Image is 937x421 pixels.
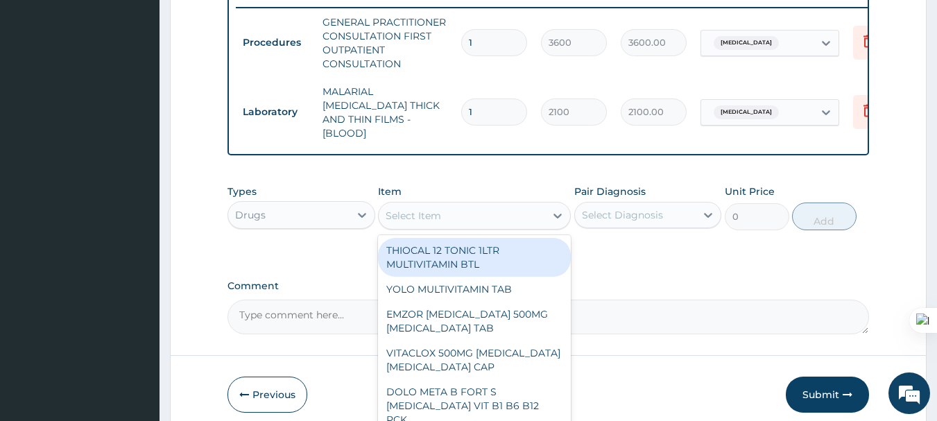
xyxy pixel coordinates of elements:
button: Previous [227,377,307,413]
span: [MEDICAL_DATA] [714,105,779,119]
td: MALARIAL [MEDICAL_DATA] THICK AND THIN FILMS - [BLOOD] [316,78,454,147]
label: Item [378,184,402,198]
label: Types [227,186,257,198]
div: YOLO MULTIVITAMIN TAB [378,277,571,302]
div: Chat with us now [72,78,233,96]
span: [MEDICAL_DATA] [714,36,779,50]
label: Pair Diagnosis [574,184,646,198]
div: Drugs [235,208,266,222]
td: Procedures [236,30,316,55]
td: Laboratory [236,99,316,125]
div: Minimize live chat window [227,7,261,40]
td: GENERAL PRACTITIONER CONSULTATION FIRST OUTPATIENT CONSULTATION [316,8,454,78]
div: THIOCAL 12 TONIC 1LTR MULTIVITAMIN BTL [378,238,571,277]
div: Select Diagnosis [582,208,663,222]
div: EMZOR [MEDICAL_DATA] 500MG [MEDICAL_DATA] TAB [378,302,571,341]
label: Comment [227,280,870,292]
button: Submit [786,377,869,413]
span: We're online! [80,123,191,264]
img: d_794563401_company_1708531726252_794563401 [26,69,56,104]
button: Add [792,203,857,230]
textarea: Type your message and hit 'Enter' [7,277,264,325]
label: Unit Price [725,184,775,198]
div: VITACLOX 500MG [MEDICAL_DATA] [MEDICAL_DATA] CAP [378,341,571,379]
div: Select Item [386,209,441,223]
